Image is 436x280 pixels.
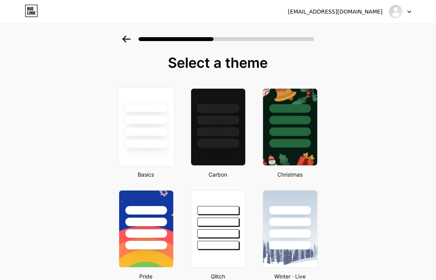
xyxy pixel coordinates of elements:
div: Christmas [260,170,320,179]
div: Basics [116,170,176,179]
div: Select a theme [116,55,321,70]
img: skyexchange36 [388,4,403,19]
div: Carbon [188,170,248,179]
div: [EMAIL_ADDRESS][DOMAIN_NAME] [288,8,383,16]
